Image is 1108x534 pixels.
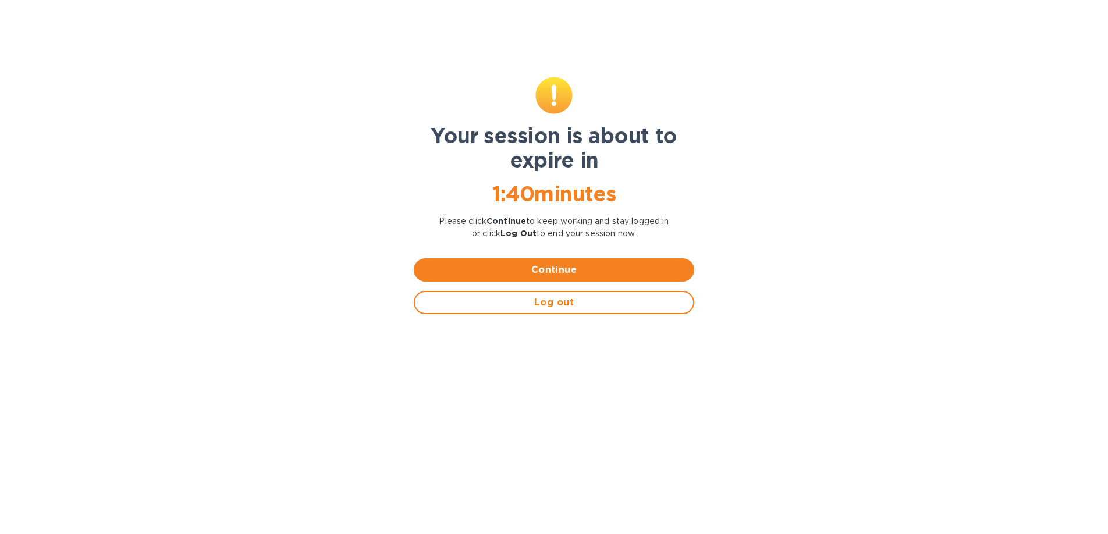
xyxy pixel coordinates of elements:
h1: 1 : 40 minutes [414,181,694,206]
span: Continue [423,263,685,277]
span: Log out [424,296,684,309]
button: Continue [414,258,694,282]
button: Log out [414,291,694,314]
p: Please click to keep working and stay logged in or click to end your session now. [414,215,694,240]
b: Log Out [500,229,537,238]
b: Continue [486,216,526,226]
h1: Your session is about to expire in [414,123,694,172]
